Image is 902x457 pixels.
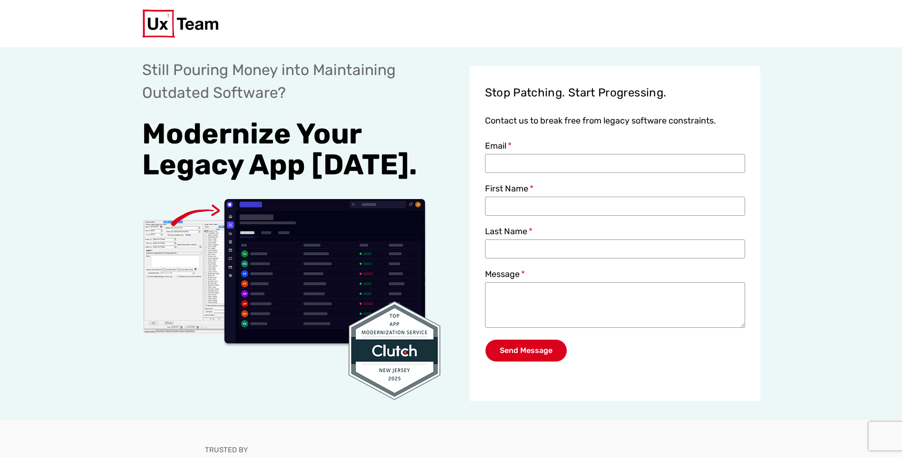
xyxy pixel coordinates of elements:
[485,184,534,197] label: First Name
[205,447,248,454] p: TRUSTED BY
[485,339,567,362] button: Send Message
[485,142,745,373] form: Contact Us
[485,270,525,282] label: Message
[485,85,745,100] p: Stop Patching. Start Progressing.
[142,10,218,38] img: UX Team
[144,199,441,401] img: Legacy App Modernation Rated Example
[485,114,745,127] p: Contact us to break free from legacy software constraints.
[142,118,443,180] h1: Modernize Your Legacy App [DATE].
[500,347,553,354] span: Send Message
[485,142,512,154] label: Email
[485,227,533,239] label: Last Name
[142,58,443,104] p: Still Pouring Money into Maintaining Outdated Software?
